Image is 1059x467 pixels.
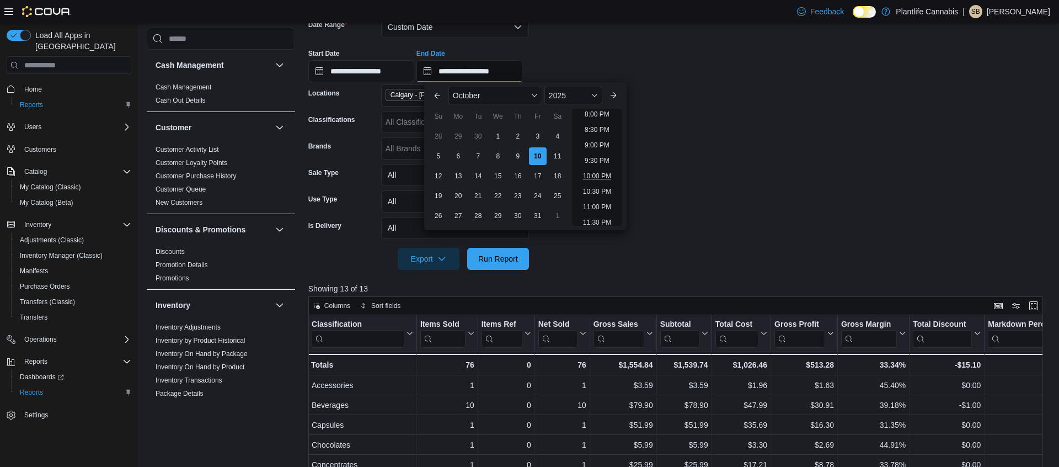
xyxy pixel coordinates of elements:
[156,159,227,167] a: Customer Loyalty Points
[420,399,474,412] div: 10
[509,207,527,225] div: day-30
[841,320,897,348] div: Gross Margin
[478,253,518,264] span: Run Report
[509,147,527,165] div: day-9
[913,320,981,348] button: Total Discount
[308,89,340,98] label: Locations
[386,89,490,101] span: Calgary - Shepard Regional
[529,207,547,225] div: day-31
[469,128,487,145] div: day-30
[381,164,529,186] button: All
[450,187,467,205] div: day-20
[24,357,47,366] span: Reports
[420,320,474,348] button: Items Sold
[156,337,245,344] a: Inventory by Product Historical
[549,207,566,225] div: day-1
[774,320,825,348] div: Gross Profit
[489,147,507,165] div: day-8
[24,411,48,420] span: Settings
[15,386,47,399] a: Reports
[20,267,48,275] span: Manifests
[469,207,487,225] div: day-28
[841,358,906,372] div: 33.34%
[15,370,131,384] span: Dashboards
[538,320,577,330] div: Net Sold
[273,299,286,312] button: Inventory
[324,301,350,310] span: Columns
[20,165,51,178] button: Catalog
[404,248,453,270] span: Export
[11,263,136,279] button: Manifests
[715,320,758,348] div: Total Cost
[20,333,61,346] button: Operations
[482,418,531,432] div: 0
[156,261,208,269] span: Promotion Details
[593,320,644,330] div: Gross Sales
[11,369,136,385] a: Dashboards
[15,98,47,112] a: Reports
[605,87,622,104] button: Next month
[913,399,981,412] div: -$1.00
[356,299,405,312] button: Sort fields
[147,81,295,112] div: Cash Management
[715,418,767,432] div: $35.69
[482,358,531,372] div: 0
[20,408,52,422] a: Settings
[841,320,897,330] div: Gross Margin
[20,313,47,322] span: Transfers
[15,98,131,112] span: Reports
[529,187,547,205] div: day-24
[416,49,445,58] label: End Date
[529,147,547,165] div: day-10
[15,311,52,324] a: Transfers
[544,87,602,104] div: Button. Open the year selector. 2025 is currently selected.
[430,187,447,205] div: day-19
[593,379,653,392] div: $3.59
[429,126,568,226] div: October, 2025
[20,373,64,381] span: Dashboards
[11,310,136,325] button: Transfers
[913,320,972,330] div: Total Discount
[913,320,972,348] div: Total Discount
[2,217,136,232] button: Inventory
[841,399,906,412] div: 39.18%
[308,60,414,82] input: Press the down key to open a popover containing a calendar.
[20,142,131,156] span: Customers
[24,123,41,131] span: Users
[156,146,219,153] a: Customer Activity List
[450,167,467,185] div: day-13
[156,389,204,398] span: Package Details
[15,386,131,399] span: Reports
[308,49,340,58] label: Start Date
[482,379,531,392] div: 0
[489,128,507,145] div: day-1
[20,282,70,291] span: Purchase Orders
[273,223,286,236] button: Discounts & Promotions
[430,167,447,185] div: day-12
[15,264,131,278] span: Manifests
[992,299,1005,312] button: Keyboard shortcuts
[309,299,355,312] button: Columns
[20,143,61,156] a: Customers
[538,358,586,372] div: 76
[15,280,74,293] a: Purchase Orders
[147,143,295,214] div: Customer
[549,167,566,185] div: day-18
[420,320,466,348] div: Items Sold
[156,363,244,372] span: Inventory On Hand by Product
[538,379,586,392] div: 1
[156,122,271,133] button: Customer
[11,385,136,400] button: Reports
[31,30,131,52] span: Load All Apps in [GEOGRAPHIC_DATA]
[448,87,542,104] div: Button. Open the month selector. October is currently selected.
[580,108,614,121] li: 8:00 PM
[913,418,981,432] div: $0.00
[156,224,245,235] h3: Discounts & Promotions
[156,60,224,71] h3: Cash Management
[482,320,522,348] div: Items Ref
[420,320,466,330] div: Items Sold
[774,320,825,330] div: Gross Profit
[24,220,51,229] span: Inventory
[579,169,616,183] li: 10:00 PM
[774,379,834,392] div: $1.63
